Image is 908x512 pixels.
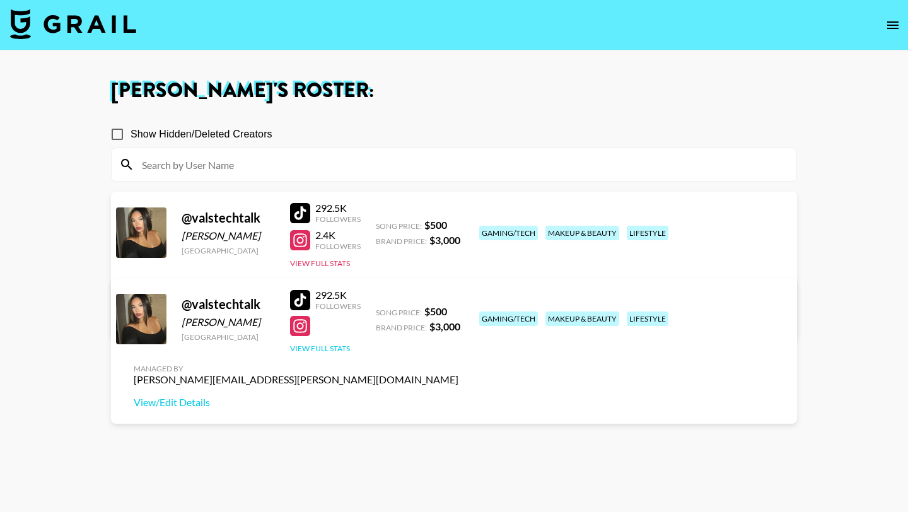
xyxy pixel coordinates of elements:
span: Song Price: [376,308,422,317]
div: @ valstechtalk [182,210,275,226]
div: Managed By [134,364,458,373]
div: makeup & beauty [545,226,619,240]
a: View/Edit Details [134,396,458,409]
span: Brand Price: [376,236,427,246]
button: open drawer [880,13,905,38]
strong: $ 500 [424,219,447,231]
strong: $ 3,000 [429,320,460,332]
h1: [PERSON_NAME] 's Roster: [111,81,797,101]
div: [GEOGRAPHIC_DATA] [182,332,275,342]
div: 292.5K [315,202,361,214]
span: Song Price: [376,221,422,231]
input: Search by User Name [134,154,789,175]
span: Brand Price: [376,323,427,332]
div: gaming/tech [479,226,538,240]
div: lifestyle [627,311,668,326]
div: gaming/tech [479,311,538,326]
div: Followers [315,214,361,224]
strong: $ 3,000 [429,234,460,246]
div: 292.5K [315,289,361,301]
button: View Full Stats [290,259,350,268]
button: View Full Stats [290,344,350,353]
div: [PERSON_NAME] [182,316,275,329]
div: [PERSON_NAME][EMAIL_ADDRESS][PERSON_NAME][DOMAIN_NAME] [134,373,458,386]
div: lifestyle [627,226,668,240]
div: @ valstechtalk [182,296,275,312]
div: 2.4K [315,229,361,241]
div: [GEOGRAPHIC_DATA] [182,246,275,255]
span: Show Hidden/Deleted Creators [131,127,272,142]
img: Grail Talent [10,9,136,39]
div: Followers [315,241,361,251]
strong: $ 500 [424,305,447,317]
div: Followers [315,301,361,311]
div: [PERSON_NAME] [182,230,275,242]
div: makeup & beauty [545,311,619,326]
